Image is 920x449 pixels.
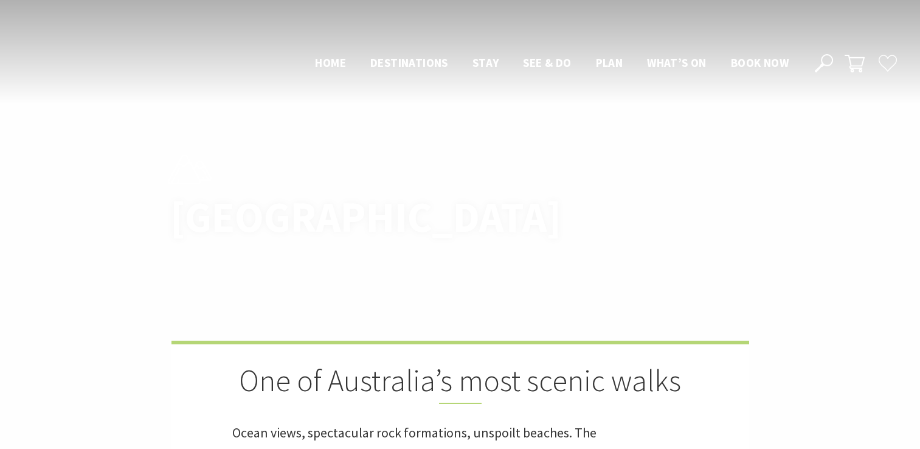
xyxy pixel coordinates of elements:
[523,55,571,70] span: See & Do
[647,55,707,70] span: What’s On
[303,54,801,74] nav: Main Menu
[232,363,688,404] h2: One of Australia’s most scenic walks
[731,55,789,70] span: Book now
[472,55,499,70] span: Stay
[370,55,448,70] span: Destinations
[596,55,623,70] span: Plan
[170,194,514,241] h1: [GEOGRAPHIC_DATA]
[315,55,346,70] span: Home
